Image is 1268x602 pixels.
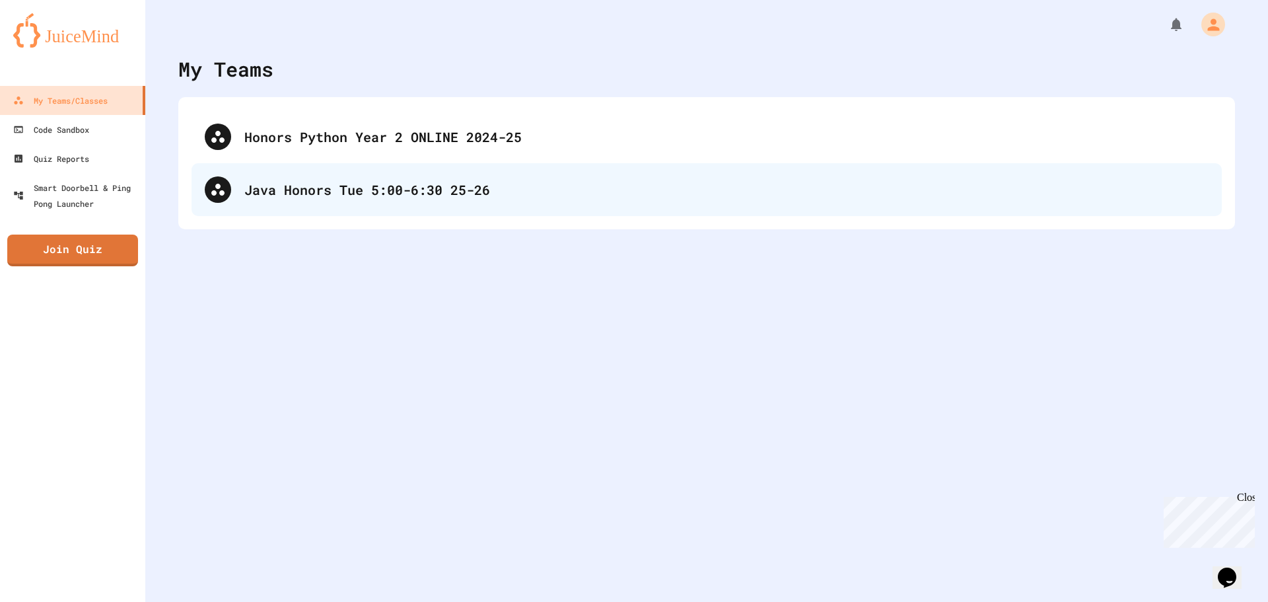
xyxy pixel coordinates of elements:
div: My Teams [178,54,273,84]
div: Honors Python Year 2 ONLINE 2024-25 [192,110,1222,163]
iframe: chat widget [1158,492,1255,548]
div: Honors Python Year 2 ONLINE 2024-25 [244,127,1209,147]
div: Java Honors Tue 5:00-6:30 25-26 [192,163,1222,216]
div: Chat with us now!Close [5,5,91,84]
div: My Teams/Classes [13,93,108,108]
div: Java Honors Tue 5:00-6:30 25-26 [244,180,1209,200]
div: My Notifications [1144,13,1187,36]
iframe: chat widget [1213,549,1255,589]
img: logo-orange.svg [13,13,132,48]
div: Quiz Reports [13,151,89,167]
div: My Account [1187,9,1228,40]
div: Smart Doorbell & Ping Pong Launcher [13,180,140,211]
div: Code Sandbox [13,122,89,137]
a: Join Quiz [7,235,138,266]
